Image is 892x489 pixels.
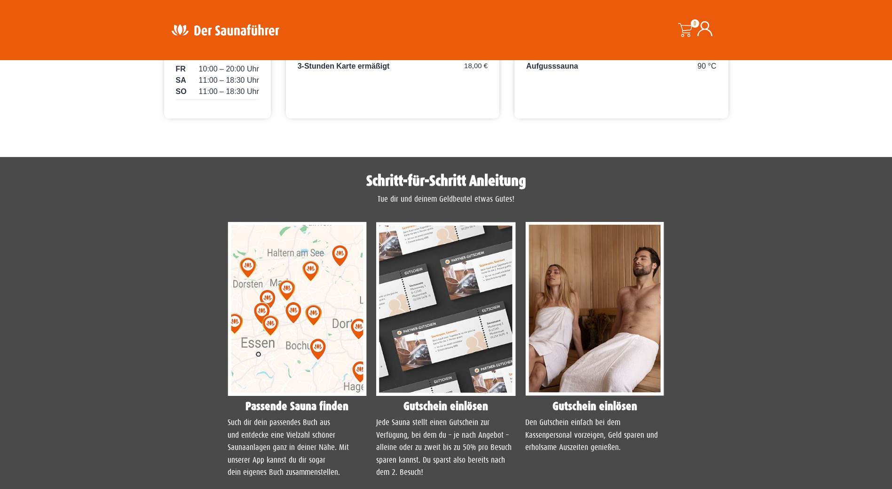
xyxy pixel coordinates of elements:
[199,75,259,86] span: 11:00 – 18:30 Uhr
[169,174,724,189] h1: Schritt-für-Schritt Anleitung
[176,75,186,86] span: SA
[376,417,516,479] p: Jede Sauna stellt einen Gutschein zur Verfügung, bei dem du – je nach Angebot – alleine oder zu z...
[376,401,516,412] h4: Gutschein einlösen
[298,61,488,72] p: 3-Stunden Karte ermäßigt
[169,193,724,205] p: Tue dir und deinem Geldbeutel etwas Gutes!
[228,417,367,479] p: Such dir dein passendes Buch aus und entdecke eine Vielzahl schöner Saunaanlagen ganz in deiner N...
[691,19,699,28] span: 0
[526,62,578,70] span: Aufgusssauna
[176,86,187,97] span: SO
[525,417,665,454] p: Den Gutschein einfach bei dem Kassenpersonal vorzeigen, Geld sparen und erholsame Auszeiten genie...
[464,61,488,71] span: 18,00 €
[525,401,665,412] h4: Gutschein einlösen
[199,63,259,75] span: 10:00 – 20:00 Uhr
[228,401,367,412] h4: Passende Sauna finden
[199,86,259,97] span: 11:00 – 18:30 Uhr
[176,63,186,75] span: FR
[697,61,716,72] span: 90 °C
